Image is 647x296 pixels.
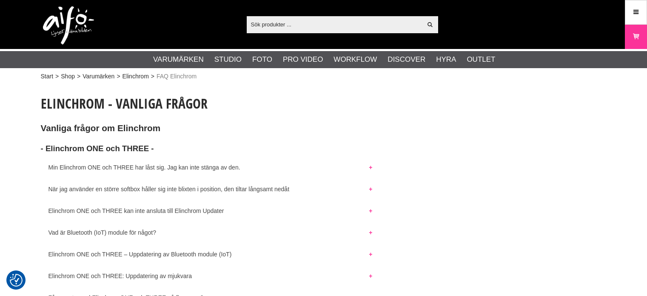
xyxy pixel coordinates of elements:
[10,274,23,287] img: Revisit consent button
[214,54,242,65] a: Studio
[151,72,154,81] span: >
[77,72,80,81] span: >
[83,72,114,81] a: Varumärken
[117,72,120,81] span: >
[41,122,607,135] h2: Vanliga frågor om Elinchrom
[283,54,323,65] a: Pro Video
[467,54,495,65] a: Outlet
[41,143,607,154] h3: - Elinchrom ONE och THREE -
[157,72,197,81] span: FAQ Elinchrom
[123,72,149,81] a: Elinchrom
[43,6,94,45] img: logo.png
[41,181,380,193] button: När jag använder en större softbox håller sig inte blixten i position, den tiltar långsamt nedåt
[41,94,607,113] h1: Elinchrom - Vanliga frågor
[436,54,456,65] a: Hyra
[41,203,380,214] button: Elinchrom ONE och THREE kan inte ansluta till Elinchrom Updater
[41,160,380,171] button: Min Elinchrom ONE och THREE har låst sig. Jag kan inte stänga av den.
[153,54,204,65] a: Varumärken
[41,72,54,81] a: Start
[252,54,272,65] a: Foto
[333,54,377,65] a: Workflow
[10,273,23,288] button: Samtyckesinställningar
[41,268,380,279] button: Elinchrom ONE och THREE: Uppdatering av mjukvara
[41,225,380,236] button: Vad är Bluetooth (IoT) module för något?
[388,54,425,65] a: Discover
[55,72,59,81] span: >
[61,72,75,81] a: Shop
[41,247,380,258] button: Elinchrom ONE och THREE – Uppdatering av Bluetooth module (IoT)
[247,18,422,31] input: Sök produkter ...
